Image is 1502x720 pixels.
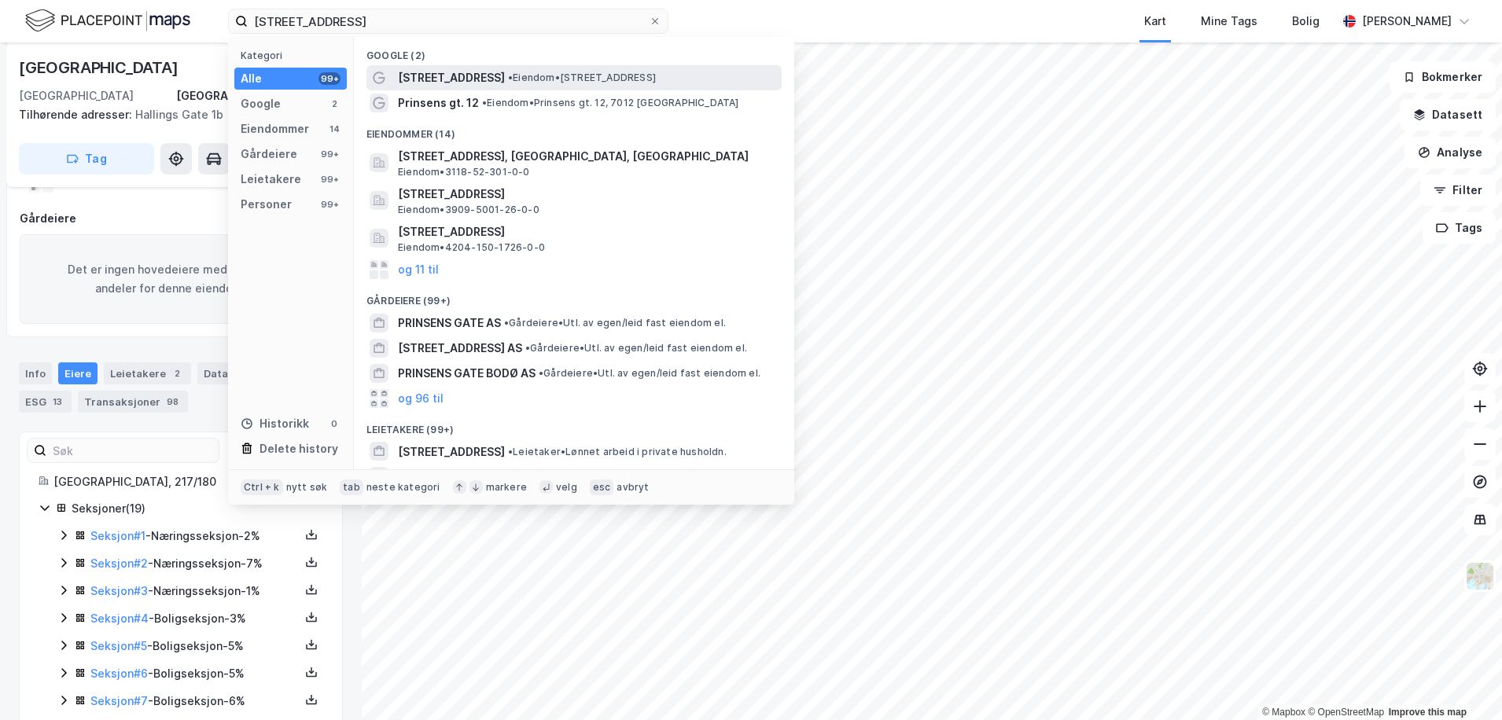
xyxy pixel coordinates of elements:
div: Alle [241,69,262,88]
span: • [525,342,530,354]
span: Eiendom • [STREET_ADDRESS] [508,72,656,84]
div: Seksjoner ( 19 ) [72,499,323,518]
button: Tag [19,143,154,174]
button: Bokmerker [1390,61,1496,93]
span: • [508,446,513,457]
button: Filter [1420,174,1496,206]
div: Google (2) [354,37,794,65]
div: Eiendommer (14) [354,116,794,144]
button: og 11 til [398,260,439,279]
div: Ctrl + k [241,479,283,495]
button: Analyse [1404,137,1496,168]
div: nytt søk [286,481,328,494]
div: Leietakere [104,362,191,384]
div: - Boligseksjon - 3% [90,609,300,628]
a: Seksjon#4 [90,612,149,625]
div: [GEOGRAPHIC_DATA] [19,55,182,80]
a: Seksjon#5 [90,639,147,652]
div: 98 [164,394,182,410]
div: Historikk [241,414,309,433]
div: Leietakere (99+) [354,411,794,439]
div: Eiere [58,362,98,384]
div: Bolig [1292,12,1320,31]
div: 2 [328,97,341,110]
a: OpenStreetMap [1308,707,1384,718]
div: Kart [1144,12,1166,31]
div: Leietakere [241,170,301,189]
div: 99+ [318,198,341,211]
div: Datasett [197,362,256,384]
input: Søk [46,439,219,462]
a: Seksjon#1 [90,529,145,542]
a: Seksjon#3 [90,584,148,597]
span: [STREET_ADDRESS] [398,443,505,461]
div: 0 [328,417,341,430]
span: Gårdeiere • Utl. av egen/leid fast eiendom el. [525,342,747,354]
span: PRINSENS GATE AS [398,314,501,332]
div: [PERSON_NAME] [1362,12,1452,31]
div: 99+ [318,173,341,186]
div: Transaksjoner [78,391,188,413]
img: Z [1465,561,1495,591]
div: esc [590,479,614,495]
span: [STREET_ADDRESS] AS [398,339,522,358]
div: - Boligseksjon - 5% [90,664,300,683]
div: - Boligseksjon - 6% [90,692,300,711]
div: neste kategori [366,481,440,494]
div: [GEOGRAPHIC_DATA] [19,86,134,105]
div: Google [241,94,281,113]
div: Personer [241,195,292,214]
div: ESG [19,391,72,413]
div: Det er ingen hovedeiere med signifikante andeler for denne eiendommen [20,234,342,324]
a: Seksjon#7 [90,694,148,707]
span: Leietaker • Lønnet arbeid i private husholdn. [508,446,727,458]
span: SAMEIET [STREET_ADDRESS]/ [STREET_ADDRESS] [398,468,669,487]
button: og 96 til [398,389,444,408]
div: - Næringsseksjon - 7% [90,554,300,573]
div: Info [19,362,52,384]
div: [GEOGRAPHIC_DATA], 217/180 [176,86,343,105]
div: tab [340,479,363,495]
span: • [482,97,487,108]
span: PRINSENS GATE BODØ AS [398,364,536,383]
span: • [504,317,509,329]
a: Mapbox [1262,707,1305,718]
a: Seksjon#6 [90,667,148,680]
div: Eiendommer [241,119,309,138]
div: Delete history [260,439,338,458]
div: Gårdeiere [241,145,297,163]
img: logo.f888ab2527a4732fd821a326f86c7f29.svg [25,7,190,35]
div: 2 [169,366,185,381]
iframe: Chat Widget [1423,645,1502,720]
span: Prinsens gt. 12 [398,94,479,112]
div: velg [556,481,577,494]
button: Datasett [1400,99,1496,130]
input: Søk på adresse, matrikkel, gårdeiere, leietakere eller personer [248,9,649,33]
span: [STREET_ADDRESS] [398,68,505,87]
div: - Boligseksjon - 5% [90,637,300,656]
span: [STREET_ADDRESS], [GEOGRAPHIC_DATA], [GEOGRAPHIC_DATA] [398,147,775,166]
div: Kategori [241,50,347,61]
div: Gårdeiere (99+) [354,282,794,310]
span: Eiendom • Prinsens gt. 12, 7012 [GEOGRAPHIC_DATA] [482,97,739,109]
div: 14 [328,123,341,135]
div: avbryt [617,481,649,494]
div: 13 [50,394,65,410]
span: • [539,367,543,379]
a: Seksjon#2 [90,557,148,570]
span: Eiendom • 3909-5001-26-0-0 [398,204,539,216]
a: Improve this map [1389,707,1467,718]
button: Tags [1423,212,1496,244]
span: Eiendom • 3118-52-301-0-0 [398,166,530,178]
span: Tilhørende adresser: [19,108,135,121]
div: 99+ [318,148,341,160]
div: 99+ [318,72,341,85]
div: Gårdeiere [20,209,342,228]
div: [GEOGRAPHIC_DATA], 217/180 [53,472,323,491]
span: Eiendom • 4204-150-1726-0-0 [398,241,545,254]
div: Mine Tags [1201,12,1257,31]
div: markere [486,481,527,494]
span: [STREET_ADDRESS] [398,185,775,204]
div: - Næringsseksjon - 2% [90,527,300,546]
